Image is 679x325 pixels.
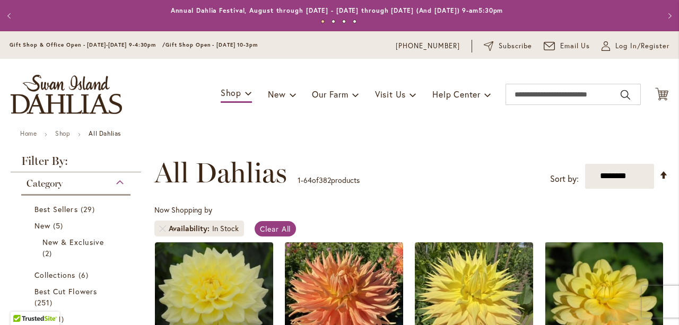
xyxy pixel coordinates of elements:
a: Annual Dahlia Festival, August through [DATE] - [DATE] through [DATE] (And [DATE]) 9-am5:30pm [171,6,503,14]
span: Email Us [560,41,590,51]
iframe: Launch Accessibility Center [8,287,38,317]
span: 1 [55,313,67,324]
button: 3 of 4 [342,20,346,23]
button: 4 of 4 [353,20,356,23]
strong: Filter By: [11,155,141,172]
a: Clear All [255,221,297,236]
span: 29 [81,204,98,215]
a: New [34,220,120,231]
span: Gift Shop Open - [DATE] 10-3pm [166,41,258,48]
span: Subscribe [499,41,532,51]
span: 6 [79,269,91,280]
a: Log In/Register [602,41,669,51]
span: Help Center [432,89,481,100]
a: store logo [11,75,122,114]
p: - of products [298,172,360,189]
a: Remove Availability In Stock [160,225,166,232]
span: All Dahlias [154,157,287,189]
span: 5 [53,220,66,231]
a: Best Cut Flowers [34,286,120,308]
a: Shop [55,129,70,137]
a: New &amp; Exclusive [42,236,112,259]
a: Best Sellers [34,204,120,215]
a: Email Us [544,41,590,51]
span: Clear All [260,224,291,234]
span: Collections [34,270,76,280]
span: 2 [42,248,55,259]
span: Now Shopping by [154,205,212,215]
span: Shop [221,87,241,98]
a: [PHONE_NUMBER] [396,41,460,51]
a: Home [20,129,37,137]
div: In Stock [212,223,239,234]
span: Availability [169,223,212,234]
a: Subscribe [484,41,532,51]
span: Gift Shop & Office Open - [DATE]-[DATE] 9-4:30pm / [10,41,166,48]
span: New [268,89,285,100]
span: Visit Us [375,89,406,100]
span: Category [27,178,63,189]
strong: All Dahlias [89,129,121,137]
span: New [34,221,50,231]
button: 2 of 4 [332,20,335,23]
span: Our Farm [312,89,348,100]
button: Next [658,5,679,27]
span: Best Cut Flowers [34,286,97,296]
span: 64 [303,175,312,185]
span: New & Exclusive [42,237,104,247]
a: Collections [34,269,120,280]
label: Sort by: [550,169,579,189]
span: Log In/Register [615,41,669,51]
a: Seed [34,313,120,324]
span: 1 [298,175,301,185]
span: 382 [319,175,331,185]
span: Best Sellers [34,204,78,214]
span: 251 [34,297,55,308]
button: 1 of 4 [321,20,325,23]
